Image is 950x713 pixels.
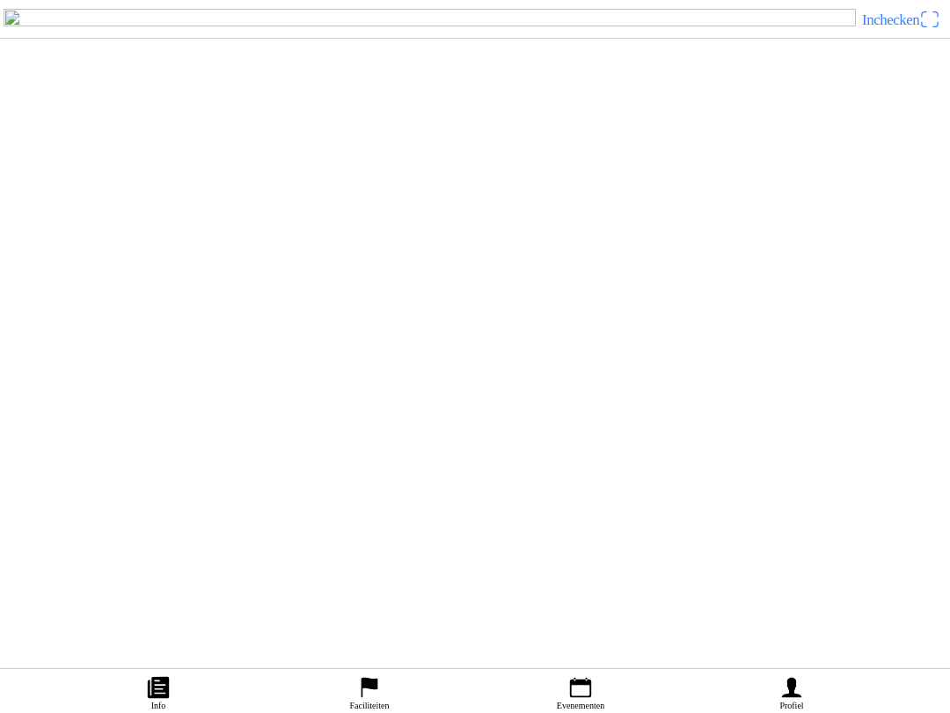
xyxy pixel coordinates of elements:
ion-icon: calendar [567,674,594,701]
ion-icon: paper [145,674,172,701]
ion-label: Evenementen [557,701,604,710]
span: Inchecken [862,11,919,28]
ion-icon: flag [356,674,383,701]
a: Incheckenqr scanner [856,5,946,33]
ion-icon: person [778,674,805,701]
ion-label: Faciliteiten [350,701,390,710]
ion-label: Info [151,701,166,710]
ion-label: Profiel [779,701,803,710]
